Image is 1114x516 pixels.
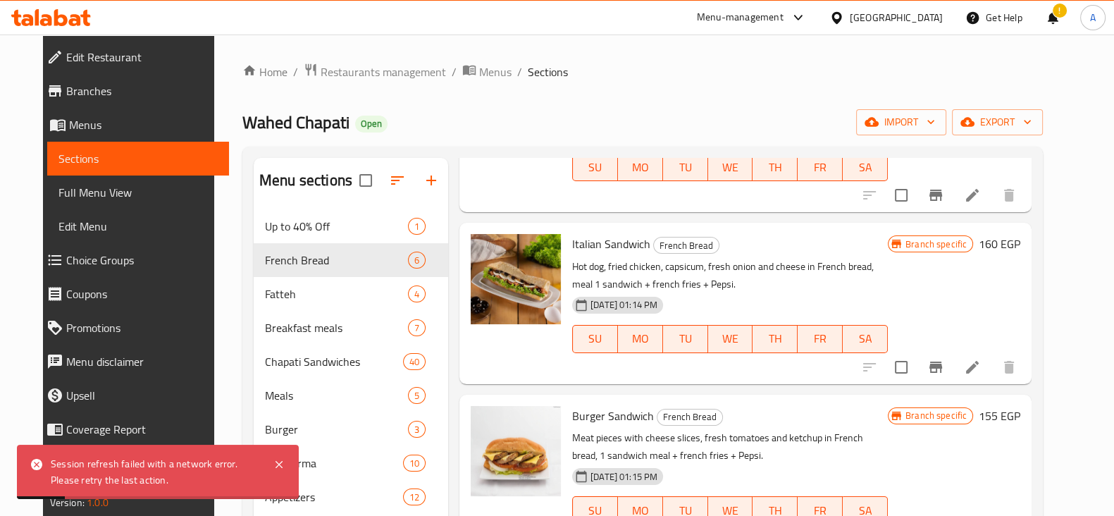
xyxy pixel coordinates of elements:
[654,238,719,254] span: French Bread
[254,243,448,277] div: French Bread6
[51,456,259,488] div: Session refresh failed with a network error. Please retry the last action.
[979,234,1020,254] h6: 160 EGP
[669,328,703,349] span: TU
[254,412,448,446] div: Burger3
[886,352,916,382] span: Select to update
[58,150,218,167] span: Sections
[919,178,953,212] button: Branch-specific-item
[669,157,703,178] span: TU
[293,63,298,80] li: /
[753,325,798,353] button: TH
[452,63,457,80] li: /
[35,40,229,74] a: Edit Restaurant
[265,387,408,404] span: Meals
[578,157,612,178] span: SU
[528,63,568,80] span: Sections
[265,319,408,336] span: Breakfast meals
[265,421,408,438] span: Burger
[50,493,85,512] span: Version:
[66,252,218,269] span: Choice Groups
[242,63,1043,81] nav: breadcrumb
[254,446,448,480] div: Shawarma10
[265,489,403,505] span: Appetizers
[409,288,425,301] span: 4
[409,220,425,233] span: 1
[404,457,425,470] span: 10
[657,409,723,426] div: French Bread
[848,328,882,349] span: SA
[624,157,657,178] span: MO
[798,153,843,181] button: FR
[462,63,512,81] a: Menus
[856,109,946,135] button: import
[952,109,1043,135] button: export
[409,321,425,335] span: 7
[1090,10,1096,25] span: A
[848,157,882,178] span: SA
[663,153,708,181] button: TU
[408,252,426,269] div: items
[758,328,792,349] span: TH
[479,63,512,80] span: Menus
[900,409,972,422] span: Branch specific
[35,412,229,446] a: Coverage Report
[471,234,561,324] img: Italian Sandwich
[867,113,935,131] span: import
[403,455,426,472] div: items
[572,258,888,293] p: Hot dog, fried chicken, capsicum, fresh onion and cheese in French bread, meal 1 sandwich + frenc...
[803,157,837,178] span: FR
[265,353,403,370] span: Chapati Sandwiches
[572,153,618,181] button: SU
[992,350,1026,384] button: delete
[265,252,408,269] div: French Bread
[265,218,408,235] span: Up to 40% Off
[254,345,448,379] div: Chapati Sandwiches40
[517,63,522,80] li: /
[963,113,1032,131] span: export
[618,153,663,181] button: MO
[35,243,229,277] a: Choice Groups
[753,153,798,181] button: TH
[404,355,425,369] span: 40
[618,325,663,353] button: MO
[66,387,218,404] span: Upsell
[66,285,218,302] span: Coupons
[624,328,657,349] span: MO
[35,277,229,311] a: Coupons
[47,176,229,209] a: Full Menu View
[653,237,719,254] div: French Bread
[585,298,663,312] span: [DATE] 01:14 PM
[35,379,229,412] a: Upsell
[408,319,426,336] div: items
[265,285,408,302] span: Fatteh
[408,285,426,302] div: items
[66,319,218,336] span: Promotions
[714,157,748,178] span: WE
[58,184,218,201] span: Full Menu View
[657,409,722,425] span: French Bread
[408,387,426,404] div: items
[708,325,753,353] button: WE
[708,153,753,181] button: WE
[843,325,888,353] button: SA
[242,106,349,138] span: Wahed Chapati
[886,180,916,210] span: Select to update
[408,218,426,235] div: items
[69,116,218,133] span: Menus
[663,325,708,353] button: TU
[979,406,1020,426] h6: 155 EGP
[572,405,654,426] span: Burger Sandwich
[380,164,414,197] span: Sort sections
[578,328,612,349] span: SU
[254,209,448,243] div: Up to 40% Off1
[572,429,888,465] p: Meat pieces with cheese slices, fresh tomatoes and ketchup in French bread, 1 sandwich meal + fre...
[35,311,229,345] a: Promotions
[265,455,403,472] span: Shawarma
[471,406,561,496] img: Burger Sandwich
[697,9,784,26] div: Menu-management
[47,142,229,176] a: Sections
